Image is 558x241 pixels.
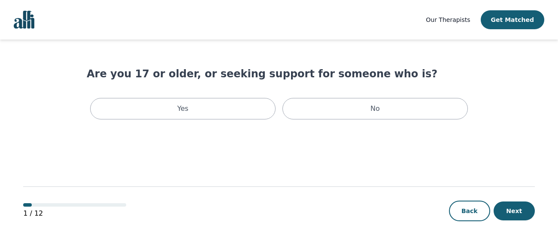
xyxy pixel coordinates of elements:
[481,10,544,29] button: Get Matched
[426,16,470,23] span: Our Therapists
[494,201,535,220] button: Next
[177,104,188,114] p: Yes
[23,208,126,219] p: 1 / 12
[426,15,470,25] a: Our Therapists
[370,104,380,114] p: No
[14,11,34,29] img: alli logo
[87,67,471,81] h1: Are you 17 or older, or seeking support for someone who is?
[449,201,490,221] button: Back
